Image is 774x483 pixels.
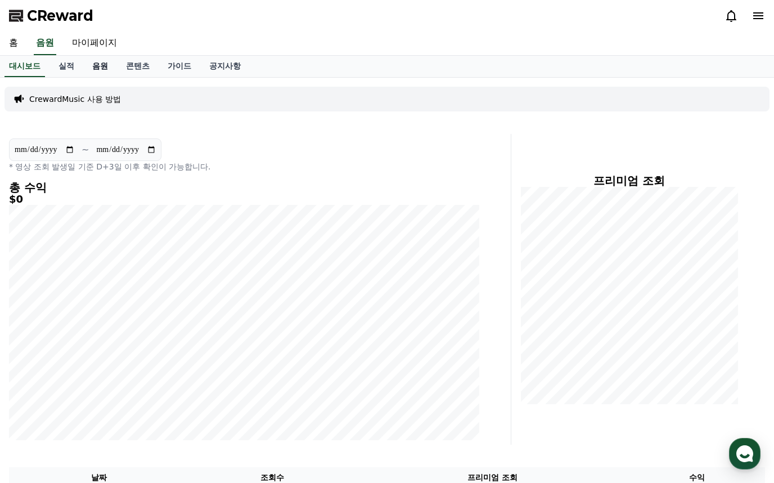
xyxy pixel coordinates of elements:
p: * 영상 조회 발생일 기준 D+3일 이후 확인이 가능합니다. [9,161,479,172]
a: 콘텐츠 [117,56,159,77]
h5: $0 [9,194,479,205]
a: 공지사항 [200,56,250,77]
a: 음원 [83,56,117,77]
span: 대화 [103,374,116,383]
a: 실적 [49,56,83,77]
a: 마이페이지 [63,32,126,55]
a: 대시보드 [4,56,45,77]
a: CrewardMusic 사용 방법 [29,93,121,105]
p: ~ [82,143,89,156]
a: 가이드 [159,56,200,77]
h4: 총 수익 [9,181,479,194]
span: 설정 [174,374,187,383]
a: 홈 [3,357,74,385]
a: 대화 [74,357,145,385]
a: 설정 [145,357,216,385]
a: 음원 [34,32,56,55]
a: CReward [9,7,93,25]
h4: 프리미엄 조회 [520,175,738,187]
span: 홈 [35,374,42,383]
span: CReward [27,7,93,25]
